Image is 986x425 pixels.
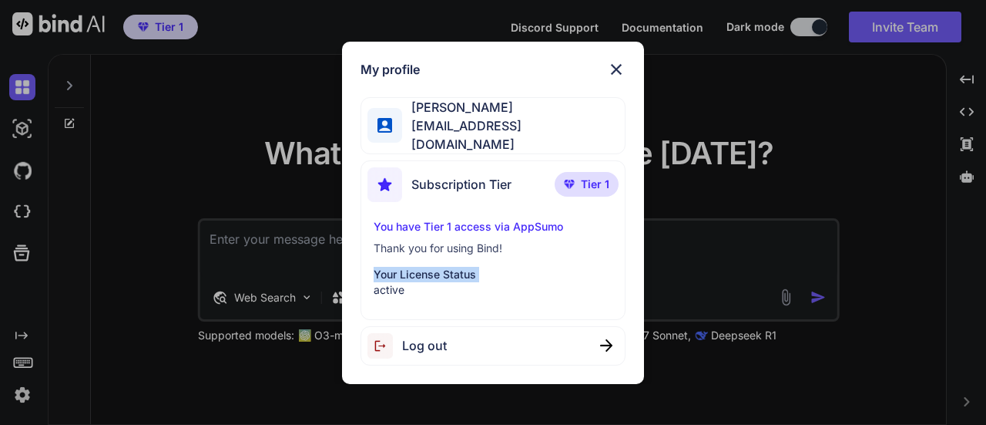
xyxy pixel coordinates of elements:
span: [EMAIL_ADDRESS][DOMAIN_NAME] [402,116,624,153]
img: close [607,60,625,79]
img: subscription [367,167,402,202]
img: profile [377,118,392,133]
img: close [600,339,612,352]
span: [PERSON_NAME] [402,98,624,116]
p: You have Tier 1 access via AppSumo [374,219,612,234]
p: Thank you for using Bind! [374,241,612,256]
span: Tier 1 [581,177,609,192]
p: Your License Status [374,267,612,282]
img: premium [564,180,575,189]
h1: My profile [361,60,420,79]
p: active [374,282,612,298]
span: Log out [402,336,447,355]
span: Subscription Tier [411,175,511,194]
img: logout [367,333,402,359]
